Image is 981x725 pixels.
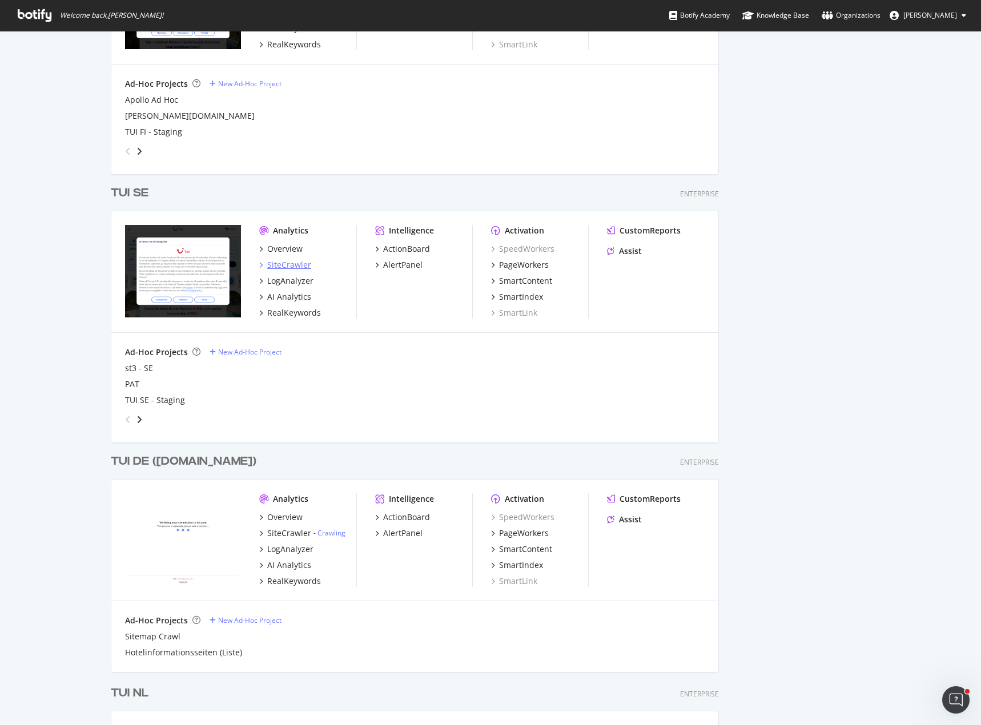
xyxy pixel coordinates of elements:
[210,79,282,88] a: New Ad-Hoc Project
[375,259,423,271] a: AlertPanel
[259,527,345,539] a: SiteCrawler- Crawling
[499,275,552,287] div: SmartContent
[273,225,308,236] div: Analytics
[620,225,681,236] div: CustomReports
[60,11,163,20] span: Welcome back, [PERSON_NAME] !
[619,514,642,525] div: Assist
[267,543,313,555] div: LogAnalyzer
[259,291,311,303] a: AI Analytics
[619,245,642,257] div: Assist
[125,378,139,390] a: PAT
[383,259,423,271] div: AlertPanel
[125,631,180,642] a: Sitemap Crawl
[125,78,188,90] div: Ad-Hoc Projects
[375,511,430,523] a: ActionBoard
[125,362,153,374] a: st3 - SE
[267,39,321,50] div: RealKeywords
[942,686,970,714] iframe: Intercom live chat
[267,559,311,571] div: AI Analytics
[111,685,153,702] a: TUI NL
[111,685,148,702] div: TUI NL
[259,259,311,271] a: SiteCrawler
[259,275,313,287] a: LogAnalyzer
[680,189,719,199] div: Enterprise
[259,543,313,555] a: LogAnalyzer
[822,10,881,21] div: Organizations
[607,245,642,257] a: Assist
[267,307,321,319] div: RealKeywords
[317,528,345,538] a: Crawling
[267,259,311,271] div: SiteCrawler
[210,347,282,357] a: New Ad-Hoc Project
[111,185,148,202] div: TUI SE
[259,575,321,587] a: RealKeywords
[135,414,143,425] div: angle-right
[267,575,321,587] div: RealKeywords
[125,394,185,406] a: TUI SE - Staging
[383,511,430,523] div: ActionBoard
[491,511,554,523] a: SpeedWorkers
[491,243,554,255] a: SpeedWorkers
[210,615,282,625] a: New Ad-Hoc Project
[120,142,135,160] div: angle-left
[680,689,719,699] div: Enterprise
[218,79,282,88] div: New Ad-Hoc Project
[505,493,544,505] div: Activation
[491,259,549,271] a: PageWorkers
[259,559,311,571] a: AI Analytics
[607,225,681,236] a: CustomReports
[267,527,311,539] div: SiteCrawler
[499,527,549,539] div: PageWorkers
[125,347,188,358] div: Ad-Hoc Projects
[135,146,143,157] div: angle-right
[125,615,188,626] div: Ad-Hoc Projects
[383,527,423,539] div: AlertPanel
[389,225,434,236] div: Intelligence
[111,453,256,470] div: TUI DE ([DOMAIN_NAME])
[491,559,543,571] a: SmartIndex
[267,275,313,287] div: LogAnalyzer
[491,291,543,303] a: SmartIndex
[218,347,282,357] div: New Ad-Hoc Project
[491,543,552,555] a: SmartContent
[491,527,549,539] a: PageWorkers
[375,527,423,539] a: AlertPanel
[120,410,135,429] div: angle-left
[491,39,537,50] a: SmartLink
[111,185,153,202] a: TUI SE
[218,615,282,625] div: New Ad-Hoc Project
[259,243,303,255] a: Overview
[125,94,178,106] a: Apollo Ad Hoc
[491,275,552,287] a: SmartContent
[607,493,681,505] a: CustomReports
[680,457,719,467] div: Enterprise
[383,243,430,255] div: ActionBoard
[499,291,543,303] div: SmartIndex
[491,575,537,587] a: SmartLink
[267,511,303,523] div: Overview
[125,126,182,138] a: TUI FI - Staging
[491,307,537,319] a: SmartLink
[125,225,241,317] img: tui.se
[607,514,642,525] a: Assist
[499,559,543,571] div: SmartIndex
[620,493,681,505] div: CustomReports
[267,291,311,303] div: AI Analytics
[125,110,255,122] a: [PERSON_NAME][DOMAIN_NAME]
[125,493,241,586] img: tui.com
[881,6,975,25] button: [PERSON_NAME]
[111,453,261,470] a: TUI DE ([DOMAIN_NAME])
[273,493,308,505] div: Analytics
[389,493,434,505] div: Intelligence
[267,243,303,255] div: Overview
